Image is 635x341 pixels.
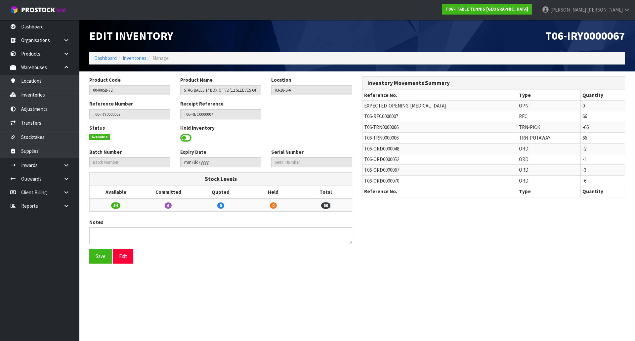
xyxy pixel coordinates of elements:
span: TRN-PICK [519,124,540,130]
label: Batch Number [89,149,122,155]
a: T06 - TABLE TENNIS [GEOGRAPHIC_DATA] [442,4,532,15]
th: Available [90,186,142,198]
th: Quantity [581,90,625,101]
span: 0 [217,202,224,209]
label: Notes [89,219,103,226]
label: Status [89,124,105,131]
span: 60 [321,202,330,209]
input: Location [271,85,352,95]
input: Product Name [180,85,261,95]
button: Save [89,249,112,263]
span: T06-IRY0000067 [545,29,625,43]
th: Held [247,186,300,198]
span: REC [519,113,528,119]
span: T06-ORD0000048 [364,146,399,152]
span: -3 [582,167,586,173]
th: Reference No. [362,186,517,197]
button: Exit [113,249,133,263]
span: [PERSON_NAME] [550,7,586,13]
label: Hold Inventory [180,124,215,131]
span: Manage [152,55,169,61]
span: 6 [165,202,172,209]
span: 0 [270,202,277,209]
span: T06-REC0000007 [364,113,398,119]
th: Total [299,186,352,198]
span: T06-ORD0000070 [364,178,399,184]
input: Product Code [89,85,170,95]
span: ORD [519,178,529,184]
span: T06-TRN0000006 [364,124,399,130]
label: Expiry Date [180,149,206,155]
span: 0 [582,103,585,109]
th: Quantity [581,186,625,197]
span: -1 [582,156,586,162]
th: Reference No. [362,90,517,101]
span: T06-TRN0000006 [364,135,399,141]
span: [PERSON_NAME] [587,7,623,13]
th: Committed [142,186,195,198]
h3: Stock Levels [95,176,347,182]
span: ORD [519,156,529,162]
span: ProStock [21,6,55,14]
small: WMS [56,7,66,14]
span: T06-ORD0000067 [364,167,399,173]
label: Reference Number [89,100,133,107]
a: Inventories [123,55,147,61]
strong: T06 - TABLE TENNIS [GEOGRAPHIC_DATA] [445,6,528,12]
input: Batch Number [89,157,170,167]
a: Dashboard [94,55,117,61]
span: 54 [111,202,120,209]
span: 66 [582,135,587,141]
span: Available [89,134,110,141]
th: Type [517,186,580,197]
input: Receipt Reference [180,109,261,119]
span: -6 [582,178,586,184]
label: Product Name [180,76,213,83]
span: -66 [582,124,589,130]
span: Edit Inventory [89,29,173,43]
span: TRN-PUTAWAY [519,135,550,141]
label: Location [271,76,291,83]
span: 66 [582,113,587,119]
span: ORD [519,146,529,152]
span: T06-ORD0000052 [364,156,399,162]
label: Product Code [89,76,121,83]
label: Serial Number [271,149,304,155]
span: OPN [519,103,529,109]
input: Serial Number [271,157,352,167]
span: ORD [519,167,529,173]
img: cube-alt.png [10,6,18,14]
span: EXPECTED-OPENING-[MEDICAL_DATA] [364,103,446,109]
th: Type [517,90,580,101]
th: Quoted [194,186,247,198]
label: Receipt Reference [180,100,224,107]
span: -2 [582,146,586,152]
h3: Inventory Movements Summary [367,80,620,86]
